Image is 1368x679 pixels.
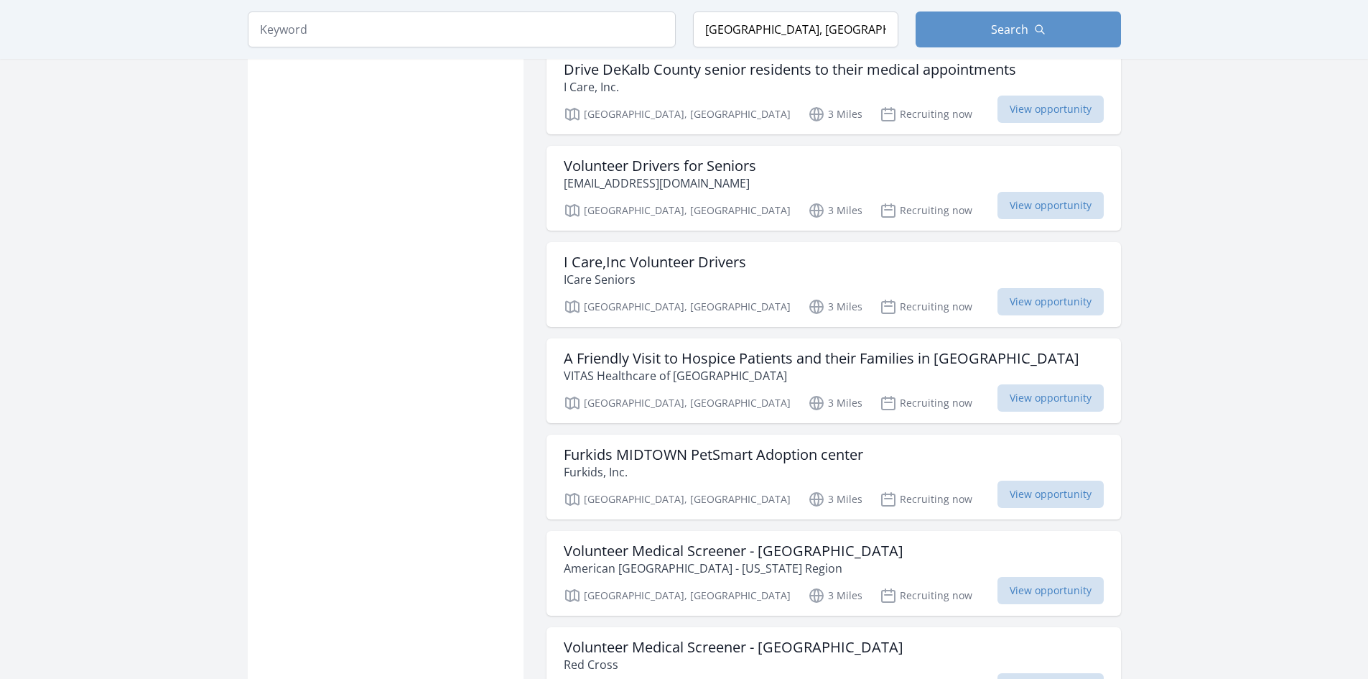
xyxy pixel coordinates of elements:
a: I Care,Inc Volunteer Drivers ICare Seniors [GEOGRAPHIC_DATA], [GEOGRAPHIC_DATA] 3 Miles Recruitin... [546,242,1121,327]
p: 3 Miles [808,298,862,315]
p: ICare Seniors [564,271,746,288]
p: Recruiting now [880,202,972,219]
span: View opportunity [997,192,1104,219]
a: A Friendly Visit to Hospice Patients and their Families in [GEOGRAPHIC_DATA] VITAS Healthcare of ... [546,338,1121,423]
p: American [GEOGRAPHIC_DATA] - [US_STATE] Region [564,560,903,577]
p: Furkids, Inc. [564,463,863,481]
p: VITAS Healthcare of [GEOGRAPHIC_DATA] [564,367,1079,384]
a: Volunteer Drivers for Seniors [EMAIL_ADDRESS][DOMAIN_NAME] [GEOGRAPHIC_DATA], [GEOGRAPHIC_DATA] 3... [546,146,1121,231]
p: [GEOGRAPHIC_DATA], [GEOGRAPHIC_DATA] [564,106,791,123]
a: Drive DeKalb County senior residents to their medical appointments I Care, Inc. [GEOGRAPHIC_DATA]... [546,50,1121,134]
p: 3 Miles [808,106,862,123]
span: View opportunity [997,577,1104,604]
p: I Care, Inc. [564,78,1016,96]
h3: Volunteer Medical Screener - [GEOGRAPHIC_DATA] [564,639,903,656]
h3: Volunteer Medical Screener - [GEOGRAPHIC_DATA] [564,542,903,560]
button: Search [916,11,1121,47]
a: Furkids MIDTOWN PetSmart Adoption center Furkids, Inc. [GEOGRAPHIC_DATA], [GEOGRAPHIC_DATA] 3 Mil... [546,435,1121,519]
p: Recruiting now [880,106,972,123]
span: View opportunity [997,96,1104,123]
p: Recruiting now [880,394,972,412]
p: [GEOGRAPHIC_DATA], [GEOGRAPHIC_DATA] [564,587,791,604]
p: [GEOGRAPHIC_DATA], [GEOGRAPHIC_DATA] [564,394,791,412]
p: 3 Miles [808,491,862,508]
h3: Drive DeKalb County senior residents to their medical appointments [564,61,1016,78]
p: [GEOGRAPHIC_DATA], [GEOGRAPHIC_DATA] [564,491,791,508]
p: 3 Miles [808,587,862,604]
p: Red Cross [564,656,903,673]
p: [EMAIL_ADDRESS][DOMAIN_NAME] [564,175,756,192]
h3: I Care,Inc Volunteer Drivers [564,254,746,271]
p: 3 Miles [808,202,862,219]
span: View opportunity [997,288,1104,315]
input: Keyword [248,11,676,47]
span: View opportunity [997,384,1104,412]
p: [GEOGRAPHIC_DATA], [GEOGRAPHIC_DATA] [564,202,791,219]
h3: Volunteer Drivers for Seniors [564,157,756,175]
p: Recruiting now [880,491,972,508]
input: Location [693,11,898,47]
h3: Furkids MIDTOWN PetSmart Adoption center [564,446,863,463]
p: [GEOGRAPHIC_DATA], [GEOGRAPHIC_DATA] [564,298,791,315]
span: View opportunity [997,481,1104,508]
span: Search [991,21,1028,38]
a: Volunteer Medical Screener - [GEOGRAPHIC_DATA] American [GEOGRAPHIC_DATA] - [US_STATE] Region [GE... [546,531,1121,616]
p: Recruiting now [880,298,972,315]
h3: A Friendly Visit to Hospice Patients and their Families in [GEOGRAPHIC_DATA] [564,350,1079,367]
p: Recruiting now [880,587,972,604]
p: 3 Miles [808,394,862,412]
